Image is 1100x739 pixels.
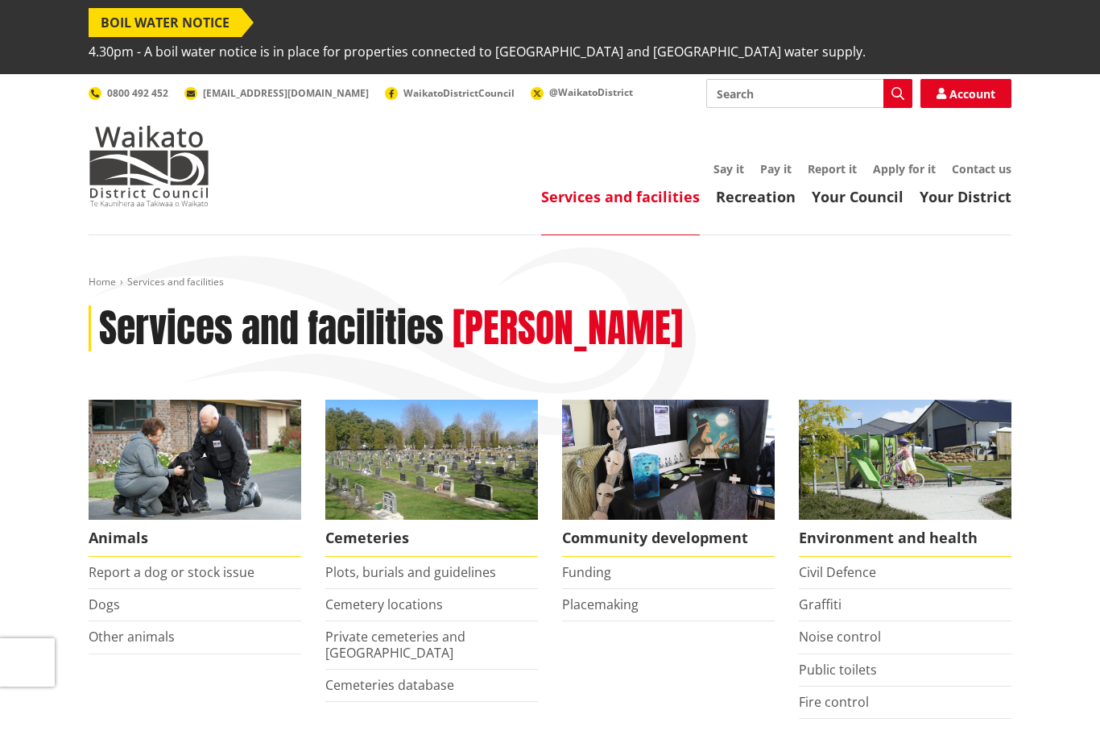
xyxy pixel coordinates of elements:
[799,693,869,711] a: Fire control
[184,86,369,100] a: [EMAIL_ADDRESS][DOMAIN_NAME]
[325,563,496,581] a: Plots, burials and guidelines
[325,596,443,613] a: Cemetery locations
[562,400,775,557] a: Matariki Travelling Suitcase Art Exhibition Community development
[325,628,465,661] a: Private cemeteries and [GEOGRAPHIC_DATA]
[325,676,454,694] a: Cemeteries database
[799,628,881,646] a: Noise control
[89,8,242,37] span: BOIL WATER NOTICE
[203,86,369,100] span: [EMAIL_ADDRESS][DOMAIN_NAME]
[89,37,866,66] span: 4.30pm - A boil water notice is in place for properties connected to [GEOGRAPHIC_DATA] and [GEOGR...
[549,85,633,99] span: @WaikatoDistrict
[716,187,796,206] a: Recreation
[403,86,515,100] span: WaikatoDistrictCouncil
[325,400,538,557] a: Huntly Cemetery Cemeteries
[531,85,633,99] a: @WaikatoDistrict
[799,661,877,679] a: Public toilets
[89,563,254,581] a: Report a dog or stock issue
[873,161,936,176] a: Apply for it
[89,628,175,646] a: Other animals
[562,520,775,557] span: Community development
[799,596,842,613] a: Graffiti
[920,79,1011,108] a: Account
[89,520,301,557] span: Animals
[541,187,700,206] a: Services and facilities
[812,187,904,206] a: Your Council
[713,161,744,176] a: Say it
[760,161,792,176] a: Pay it
[706,79,912,108] input: Search input
[89,86,168,100] a: 0800 492 452
[385,86,515,100] a: WaikatoDistrictCouncil
[562,563,611,581] a: Funding
[89,400,301,520] img: Animal Control
[952,161,1011,176] a: Contact us
[89,275,116,289] a: Home
[453,305,683,352] h2: [PERSON_NAME]
[799,400,1011,557] a: New housing in Pokeno Environment and health
[107,86,168,100] span: 0800 492 452
[799,400,1011,520] img: New housing in Pokeno
[127,275,224,289] span: Services and facilities
[325,400,538,520] img: Huntly Cemetery
[799,520,1011,557] span: Environment and health
[89,596,120,613] a: Dogs
[89,126,209,206] img: Waikato District Council - Te Kaunihera aa Takiwaa o Waikato
[89,276,1011,289] nav: breadcrumb
[99,305,444,352] h1: Services and facilities
[562,400,775,520] img: Matariki Travelling Suitcase Art Exhibition
[89,400,301,557] a: Waikato District Council Animal Control team Animals
[562,596,639,613] a: Placemaking
[799,563,876,581] a: Civil Defence
[325,520,538,557] span: Cemeteries
[920,187,1011,206] a: Your District
[808,161,857,176] a: Report it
